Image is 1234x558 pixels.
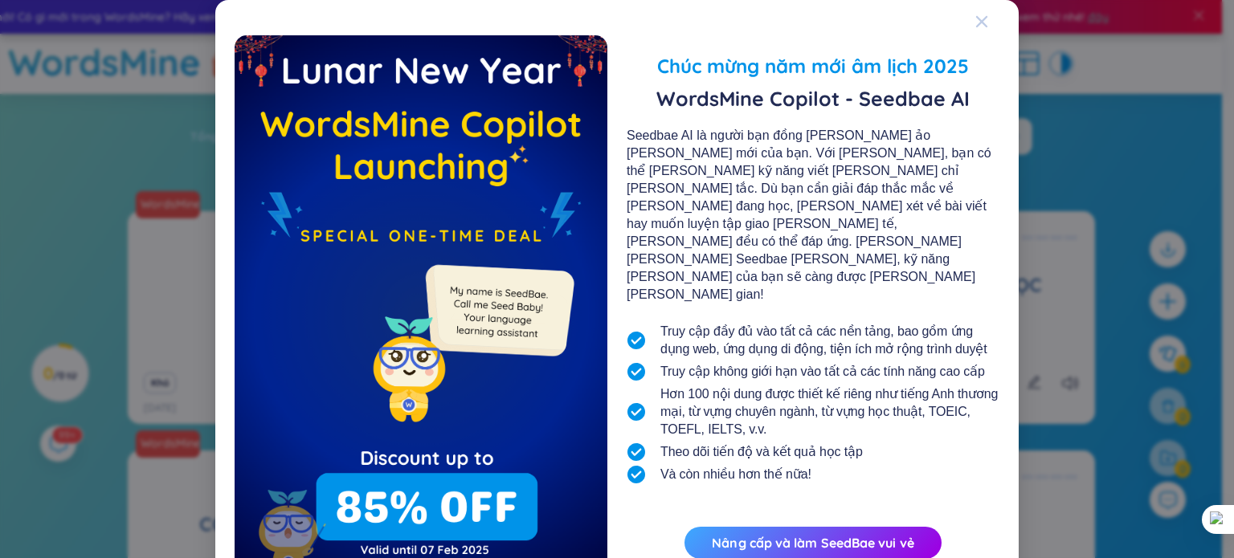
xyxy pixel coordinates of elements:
[660,445,863,458] font: Theo dõi tiến độ và kết quả học tập
[660,467,811,481] font: Và còn nhiều hơn thế nữa!
[656,86,970,111] font: WordsMine Copilot - Seedbae AI
[660,365,985,378] font: Truy cập không giới hạn vào tất cả các tính năng cao cấp
[627,128,991,301] font: Seedbae AI là người bạn đồng [PERSON_NAME] ảo [PERSON_NAME] mới của bạn. Với [PERSON_NAME], bạn c...
[657,54,969,78] font: Chúc mừng năm mới âm lịch 2025
[712,535,913,551] a: Nâng cấp và làm SeedBae vui vẻ
[418,232,578,392] img: minionSeedbaeMessage.35ffe99e.png
[660,324,987,356] font: Truy cập đầy đủ vào tất cả các nền tảng, bao gồm ứng dụng web, ứng dụng di động, tiện ích mở rộng...
[660,387,998,436] font: Hơn 100 nội dung được thiết kế riêng như tiếng Anh thương mại, từ vựng chuyên ngành, từ vựng học ...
